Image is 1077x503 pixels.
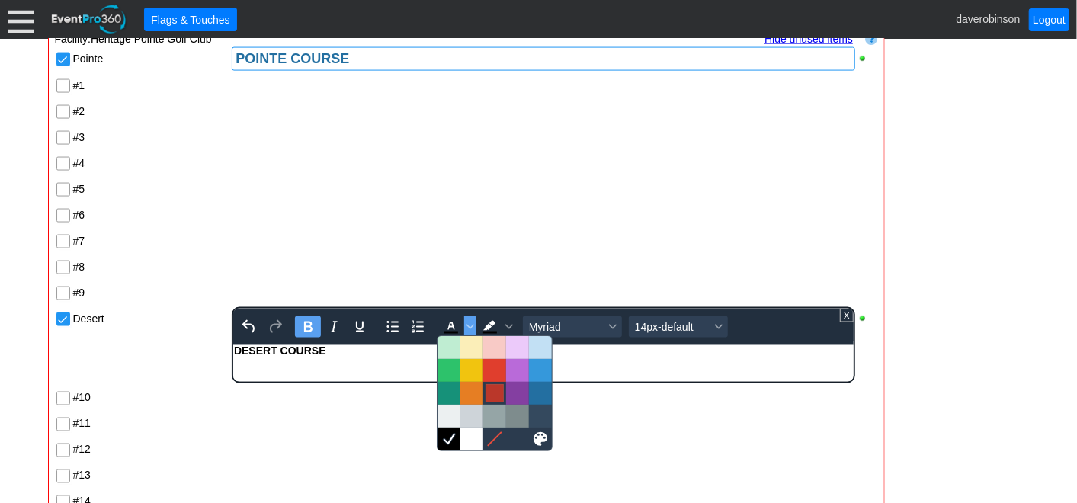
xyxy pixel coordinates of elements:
[483,336,506,359] div: Light Red
[438,359,460,382] div: Green
[73,157,85,169] label: #4
[438,428,460,450] div: Black
[483,428,506,450] div: Remove color
[483,359,506,382] div: Red
[148,12,232,27] span: Flags & Touches
[236,316,262,338] button: Undo
[857,53,877,64] div: Show row when printing; click to hide row when printing.
[73,183,85,195] label: #5
[764,33,853,45] a: Hide unused items
[529,382,552,405] div: Dark Blue
[506,359,529,382] div: Purple
[295,316,321,338] button: Bold
[236,51,349,66] strong: POINTE COURSE
[50,2,129,37] img: EventPro360
[460,382,483,405] div: Orange
[405,316,431,338] button: Numbered list
[840,309,853,322] div: Close editor
[73,392,91,404] label: #10
[438,382,460,405] div: Dark Turquoise
[73,105,85,117] label: #2
[460,428,483,450] div: White
[8,6,34,33] div: Menu: Click or 'Crtl+M' to toggle menu open/close
[73,131,85,143] label: #3
[460,359,483,382] div: Yellow
[73,53,104,65] label: Pointe
[73,418,91,430] label: #11
[438,316,476,338] div: Text color Black
[529,428,552,450] button: Custom color
[73,312,104,325] label: Desert
[956,12,1020,24] span: daverobinson
[73,235,85,247] label: #7
[529,336,552,359] div: Light Blue
[73,261,85,273] label: #8
[73,444,91,456] label: #12
[73,287,85,299] label: #9
[506,382,529,405] div: Dark Purple
[1029,8,1069,31] a: Logout
[460,336,483,359] div: Light Yellow
[91,33,212,45] span: Heritage Pointe Golf Club
[73,79,85,91] label: #1
[438,405,460,428] div: Light Gray
[635,321,710,333] span: 14px-default
[55,31,607,46] td: Facility:
[523,316,622,338] button: Font Myriad
[460,405,483,428] div: Medium Gray
[629,316,728,338] button: Font size 14px-default
[347,316,373,338] button: Underline
[486,384,504,402] div: Dark Red
[262,316,288,338] button: Redo
[506,405,529,428] div: Dark Gray
[529,321,604,333] span: Myriad
[380,316,405,338] button: Bullet list
[73,469,91,482] label: #13
[529,405,552,428] div: Navy Blue
[477,316,515,338] div: Background color Black
[73,209,85,221] label: #6
[233,345,853,382] iframe: Rich Text Area
[529,359,552,382] div: Blue
[857,313,877,324] div: Show row when printing; click to hide row when printing.
[483,405,506,428] div: Gray
[506,336,529,359] div: Light Purple
[438,336,460,359] div: Light Green
[321,316,347,338] button: Italic
[148,11,232,27] span: Flags & Touches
